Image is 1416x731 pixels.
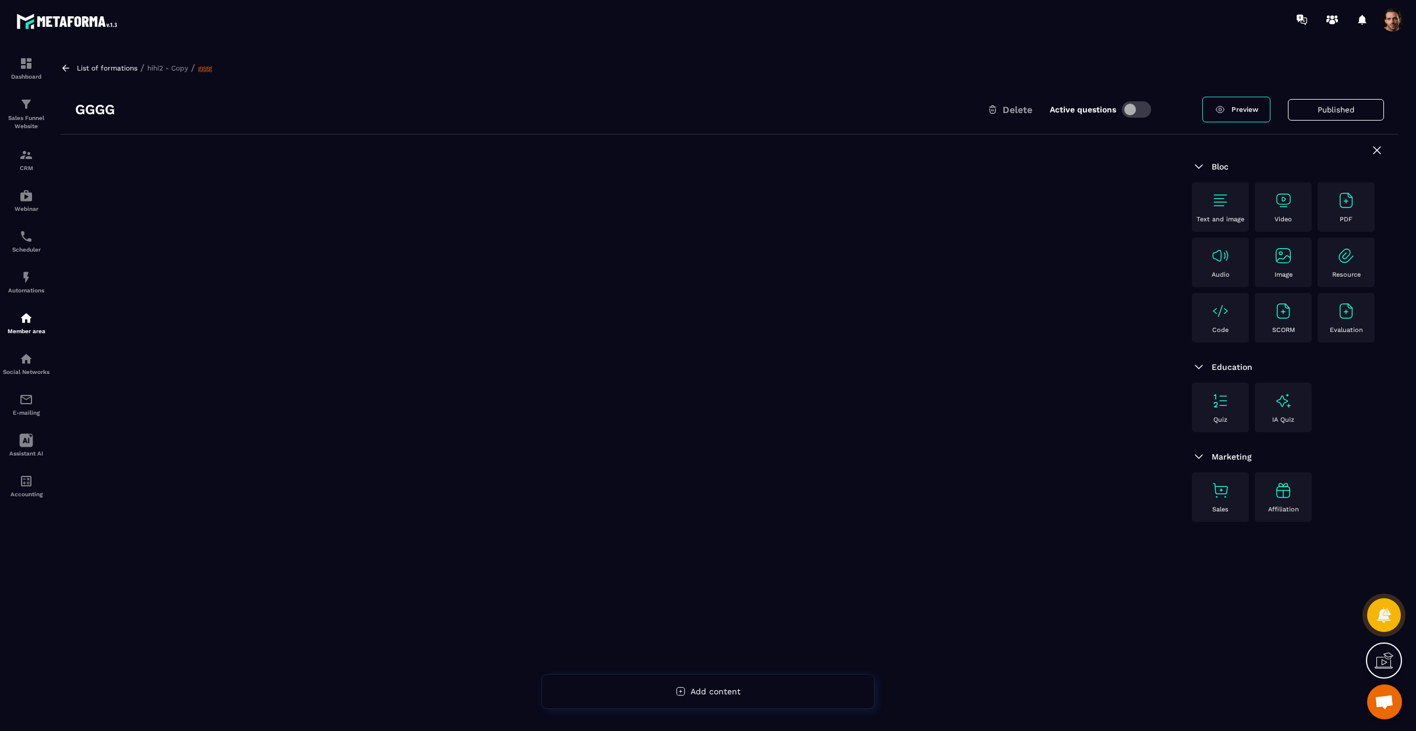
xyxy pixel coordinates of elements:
img: scheduler [19,229,33,243]
a: automationsautomationsAutomations [3,262,49,302]
p: Resource [1332,271,1361,278]
img: text-image no-wra [1211,302,1230,320]
img: formation [19,97,33,111]
p: SCORM [1272,326,1295,334]
a: automationsautomationsMember area [3,302,49,343]
span: Education [1212,362,1252,372]
a: hihi2 - Copy [147,64,188,72]
img: text-image no-wra [1211,481,1230,500]
p: Sales Funnel Website [3,114,49,130]
span: / [191,62,195,73]
img: formation [19,56,33,70]
img: text-image no-wra [1211,191,1230,210]
img: automations [19,311,33,325]
a: accountantaccountantAccounting [3,465,49,506]
p: IA Quiz [1272,416,1294,423]
img: arrow-down [1192,450,1206,464]
button: Published [1288,99,1384,121]
img: formation [19,148,33,162]
img: text-image [1274,391,1293,410]
p: Social Networks [3,369,49,375]
a: formationformationDashboard [3,48,49,89]
p: Text and image [1196,216,1244,223]
p: Member area [3,328,49,334]
a: emailemailE-mailing [3,384,49,425]
p: Code [1212,326,1229,334]
p: Quiz [1213,416,1227,423]
a: formationformationSales Funnel Website [3,89,49,139]
h3: gggg [75,100,115,119]
a: List of formations [77,64,137,72]
a: formationformationCRM [3,139,49,180]
div: Open chat [1367,684,1402,719]
img: text-image no-wra [1274,302,1293,320]
p: Assistant AI [3,450,49,457]
span: Marketing [1212,452,1252,461]
img: text-image no-wra [1274,246,1293,265]
p: Dashboard [3,73,49,80]
img: text-image no-wra [1211,391,1230,410]
img: automations [19,270,33,284]
img: arrow-down [1192,360,1206,374]
img: arrow-down [1192,160,1206,174]
span: Preview [1231,105,1258,114]
a: social-networksocial-networkSocial Networks [3,343,49,384]
a: schedulerschedulerScheduler [3,221,49,262]
img: automations [19,189,33,203]
a: Assistant AI [3,425,49,465]
a: automationsautomationsWebinar [3,180,49,221]
p: Image [1275,271,1293,278]
img: text-image no-wra [1337,191,1355,210]
span: Add content [691,687,741,696]
p: Video [1275,216,1292,223]
a: gggg [198,64,212,72]
span: Bloc [1212,162,1229,171]
label: Active questions [1050,105,1116,114]
p: Affiliation [1268,506,1299,513]
img: text-image no-wra [1211,246,1230,265]
p: Webinar [3,206,49,212]
p: CRM [3,165,49,171]
img: email [19,393,33,407]
img: text-image no-wra [1337,302,1355,320]
img: text-image [1274,481,1293,500]
img: text-image no-wra [1274,191,1293,210]
p: Sales [1212,506,1229,513]
img: social-network [19,352,33,366]
p: Audio [1212,271,1230,278]
span: Delete [1003,104,1032,115]
img: logo [16,10,121,32]
span: / [140,62,144,73]
p: E-mailing [3,409,49,416]
p: PDF [1340,216,1353,223]
p: Evaluation [1330,326,1363,334]
p: Accounting [3,491,49,497]
a: Preview [1202,97,1270,122]
p: Scheduler [3,246,49,253]
img: accountant [19,474,33,488]
img: text-image no-wra [1337,246,1355,265]
p: Automations [3,287,49,294]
